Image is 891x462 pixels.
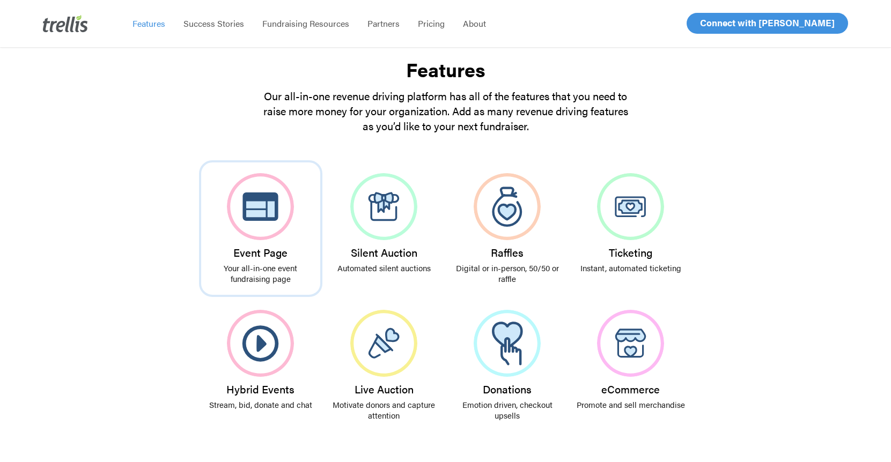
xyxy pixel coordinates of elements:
[687,13,848,34] a: Connect with [PERSON_NAME]
[207,247,315,258] h3: Event Page
[330,263,438,273] p: Automated silent auctions
[207,383,315,395] h3: Hybrid Events
[597,310,664,377] img: eCommerce
[453,247,562,258] h3: Raffles
[322,297,446,434] a: Live Auction Motivate donors and capture attention
[446,160,569,297] a: Raffles Digital or in-person, 50/50 or raffle
[577,383,685,395] h3: eCommerce
[577,263,685,273] p: Instant, automated ticketing
[199,160,322,297] a: Event Page Your all-in-one event fundraising page
[350,173,417,240] img: Silent Auction
[577,399,685,410] p: Promote and sell merchandise
[183,17,244,29] span: Success Stories
[453,263,562,284] p: Digital or in-person, 50/50 or raffle
[406,55,485,83] strong: Features
[700,16,835,29] span: Connect with [PERSON_NAME]
[474,173,541,240] img: Raffles
[253,18,358,29] a: Fundraising Resources
[446,297,569,434] a: Donations Emotion driven, checkout upsells
[597,173,664,240] img: Ticketing
[350,310,417,377] img: Live Auction
[227,173,294,240] img: Event Page
[207,399,315,410] p: Stream, bid, donate and chat
[174,18,253,29] a: Success Stories
[463,17,486,29] span: About
[577,247,685,258] h3: Ticketing
[453,383,562,395] h3: Donations
[322,160,446,286] a: Silent Auction Automated silent auctions
[453,399,562,421] p: Emotion driven, checkout upsells
[132,17,165,29] span: Features
[330,399,438,421] p: Motivate donors and capture attention
[330,383,438,395] h3: Live Auction
[227,310,294,377] img: Hybrid Events
[199,297,322,423] a: Hybrid Events Stream, bid, donate and chat
[409,18,454,29] a: Pricing
[367,17,400,29] span: Partners
[43,15,88,32] img: Trellis
[262,17,349,29] span: Fundraising Resources
[258,88,634,133] p: Our all-in-one revenue driving platform has all of the features that you need to raise more money...
[569,297,693,423] a: eCommerce Promote and sell merchandise
[358,18,409,29] a: Partners
[474,310,541,377] img: Donations
[454,18,495,29] a: About
[569,160,693,286] a: Ticketing Instant, automated ticketing
[330,247,438,258] h3: Silent Auction
[207,263,315,284] p: Your all-in-one event fundraising page
[418,17,445,29] span: Pricing
[123,18,174,29] a: Features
